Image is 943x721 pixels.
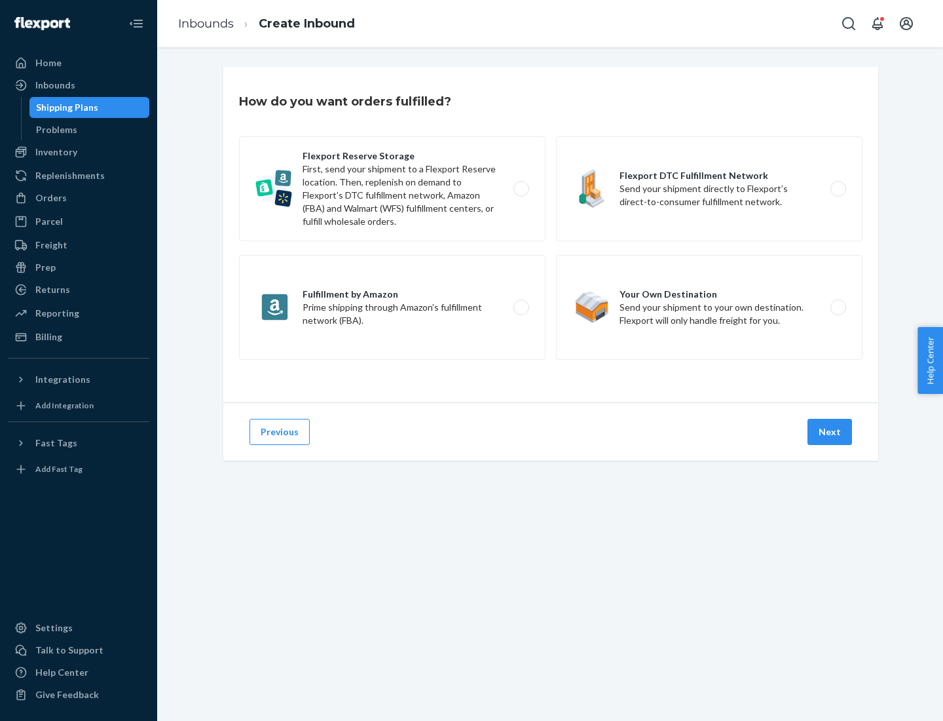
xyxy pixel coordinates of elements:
a: Inbounds [178,16,234,31]
div: Help Center [35,666,88,679]
a: Returns [8,279,149,300]
a: Add Fast Tag [8,459,149,480]
div: Talk to Support [35,644,103,657]
div: Fast Tags [35,437,77,450]
a: Help Center [8,662,149,683]
a: Shipping Plans [29,97,150,118]
a: Replenishments [8,165,149,186]
button: Give Feedback [8,684,149,705]
a: Parcel [8,211,149,232]
h3: How do you want orders fulfilled? [239,93,451,110]
a: Problems [29,119,150,140]
ol: breadcrumbs [168,5,365,43]
img: Flexport logo [14,17,70,30]
div: Replenishments [35,169,105,182]
div: Integrations [35,373,90,386]
button: Previous [250,419,310,445]
div: Home [35,56,62,69]
a: Create Inbound [259,16,355,31]
div: Parcel [35,215,63,228]
a: Prep [8,257,149,278]
button: Help Center [917,327,943,394]
button: Open Search Box [836,10,862,37]
div: Returns [35,283,70,296]
div: Add Integration [35,400,94,411]
div: Orders [35,191,67,205]
a: Inbounds [8,75,149,96]
div: Add Fast Tag [35,463,83,475]
a: Orders [8,187,149,208]
div: Problems [36,123,77,136]
a: Talk to Support [8,640,149,661]
button: Fast Tags [8,433,149,454]
div: Settings [35,621,73,634]
a: Reporting [8,303,149,324]
div: Billing [35,330,62,343]
a: Inventory [8,142,149,163]
button: Open account menu [893,10,919,37]
div: Inventory [35,146,77,159]
button: Close Navigation [123,10,149,37]
button: Open notifications [864,10,891,37]
div: Give Feedback [35,688,99,701]
a: Home [8,52,149,73]
div: Reporting [35,307,79,320]
a: Settings [8,617,149,638]
button: Integrations [8,369,149,390]
a: Billing [8,326,149,347]
a: Add Integration [8,395,149,416]
div: Inbounds [35,79,75,92]
div: Shipping Plans [36,101,98,114]
button: Next [807,419,852,445]
div: Freight [35,239,67,252]
a: Freight [8,235,149,256]
div: Prep [35,261,56,274]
